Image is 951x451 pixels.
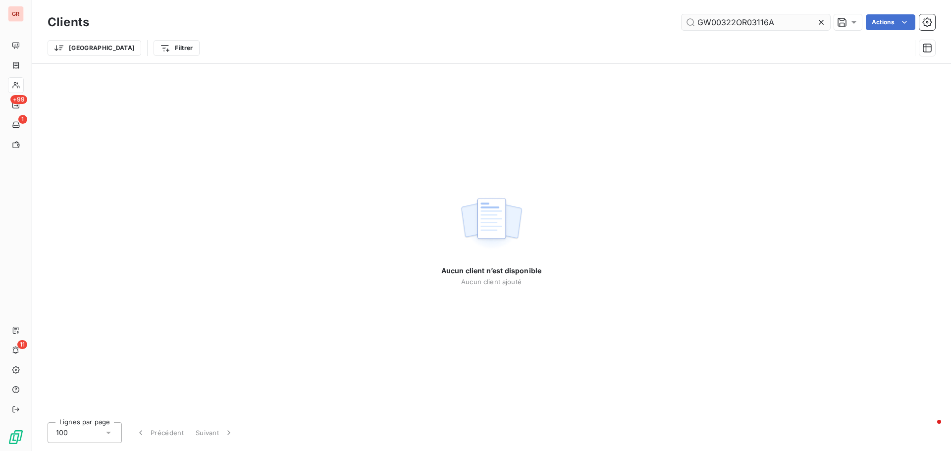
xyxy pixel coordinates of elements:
span: Aucun client ajouté [461,278,522,286]
span: Aucun client n’est disponible [441,266,541,276]
button: Suivant [190,422,240,443]
span: 1 [18,115,27,124]
button: Précédent [130,422,190,443]
div: GR [8,6,24,22]
span: 100 [56,428,68,438]
input: Rechercher [682,14,830,30]
span: +99 [10,95,27,104]
button: Actions [866,14,915,30]
img: Logo LeanPay [8,429,24,445]
h3: Clients [48,13,89,31]
button: Filtrer [154,40,199,56]
iframe: Intercom live chat [917,417,941,441]
button: [GEOGRAPHIC_DATA] [48,40,141,56]
span: 11 [17,340,27,349]
img: empty state [460,193,523,254]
